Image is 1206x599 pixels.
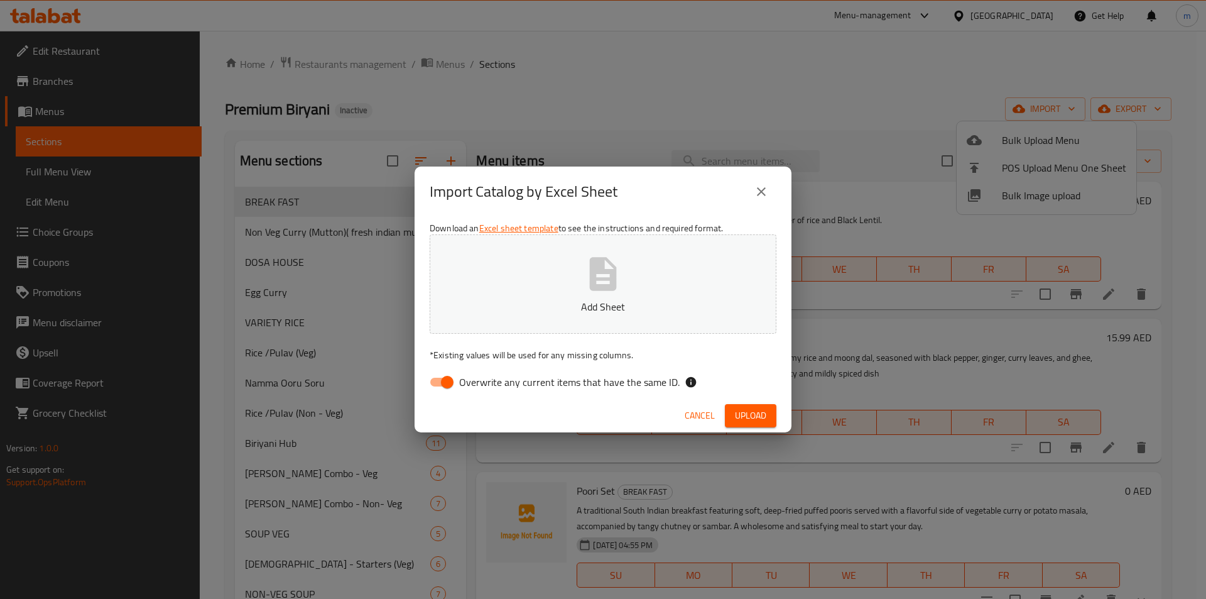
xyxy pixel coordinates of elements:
p: Existing values will be used for any missing columns. [430,349,776,361]
span: Overwrite any current items that have the same ID. [459,375,680,390]
button: Upload [725,404,776,427]
button: close [746,177,776,207]
p: Add Sheet [449,299,757,314]
div: Download an to see the instructions and required format. [415,217,791,399]
h2: Import Catalog by Excel Sheet [430,182,617,202]
button: Cancel [680,404,720,427]
a: Excel sheet template [479,220,558,236]
svg: If the overwrite option isn't selected, then the items that match an existing ID will be ignored ... [685,376,697,388]
span: Cancel [685,408,715,424]
button: Add Sheet [430,234,776,334]
span: Upload [735,408,766,424]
